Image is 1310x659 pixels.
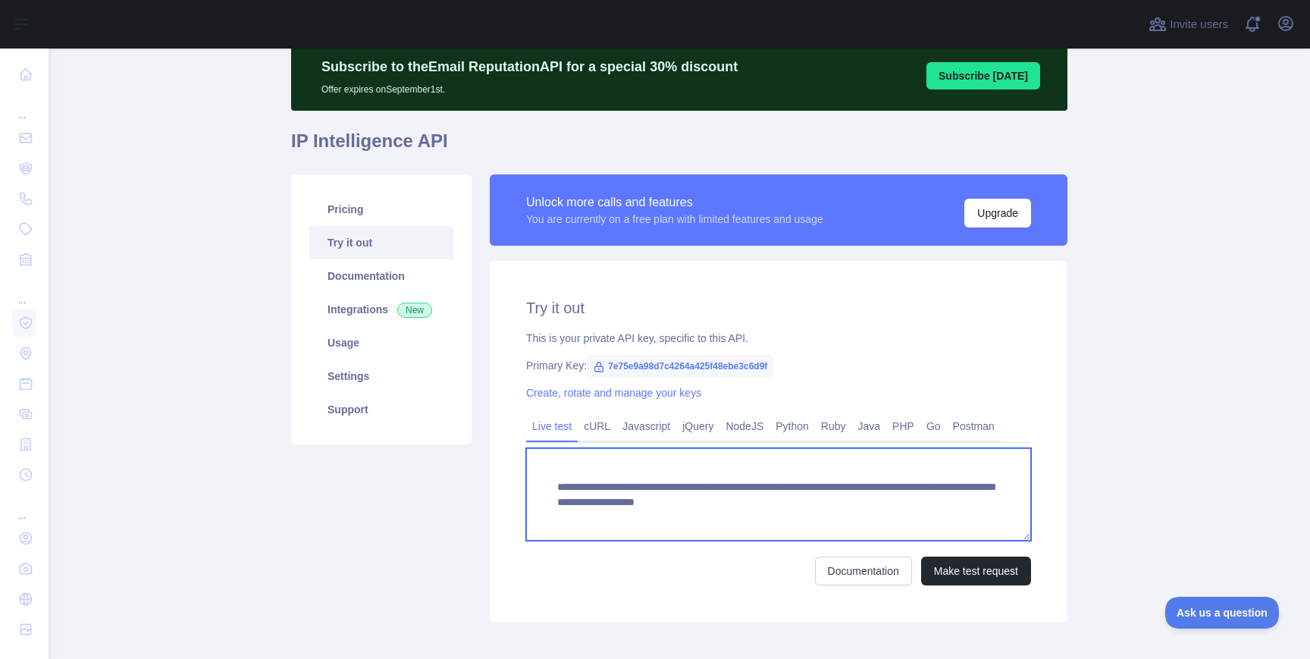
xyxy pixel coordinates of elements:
div: Unlock more calls and features [526,193,823,212]
a: jQuery [676,414,719,438]
div: ... [12,91,36,121]
a: Create, rotate and manage your keys [526,387,701,399]
h1: IP Intelligence API [291,129,1067,165]
iframe: Toggle Customer Support [1165,597,1280,629]
span: Invite users [1170,16,1228,33]
a: cURL [578,414,616,438]
div: This is your private API key, specific to this API. [526,331,1031,346]
a: Support [309,393,453,426]
a: NodeJS [719,414,769,438]
a: Go [920,414,947,438]
button: Invite users [1145,12,1231,36]
div: You are currently on a free plan with limited features and usage [526,212,823,227]
button: Subscribe [DATE] [926,62,1040,89]
a: Python [769,414,815,438]
a: PHP [886,414,920,438]
p: Offer expires on September 1st. [321,77,738,96]
div: Primary Key: [526,358,1031,373]
a: Live test [526,414,578,438]
a: Settings [309,359,453,393]
span: New [397,303,432,318]
h2: Try it out [526,297,1031,319]
p: Subscribe to the Email Reputation API for a special 30 % discount [321,56,738,77]
a: Documentation [815,557,912,585]
a: Usage [309,326,453,359]
div: ... [12,276,36,306]
button: Upgrade [964,199,1031,228]
a: Documentation [309,259,453,293]
a: Try it out [309,226,453,259]
a: Pricing [309,193,453,226]
a: Ruby [815,414,852,438]
span: 7e75e9a98d7c4264a425f48ebe3c6d9f [587,355,773,378]
a: Java [852,414,887,438]
button: Make test request [921,557,1031,585]
div: ... [12,491,36,522]
a: Integrations New [309,293,453,326]
a: Postman [947,414,1001,438]
a: Javascript [616,414,676,438]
